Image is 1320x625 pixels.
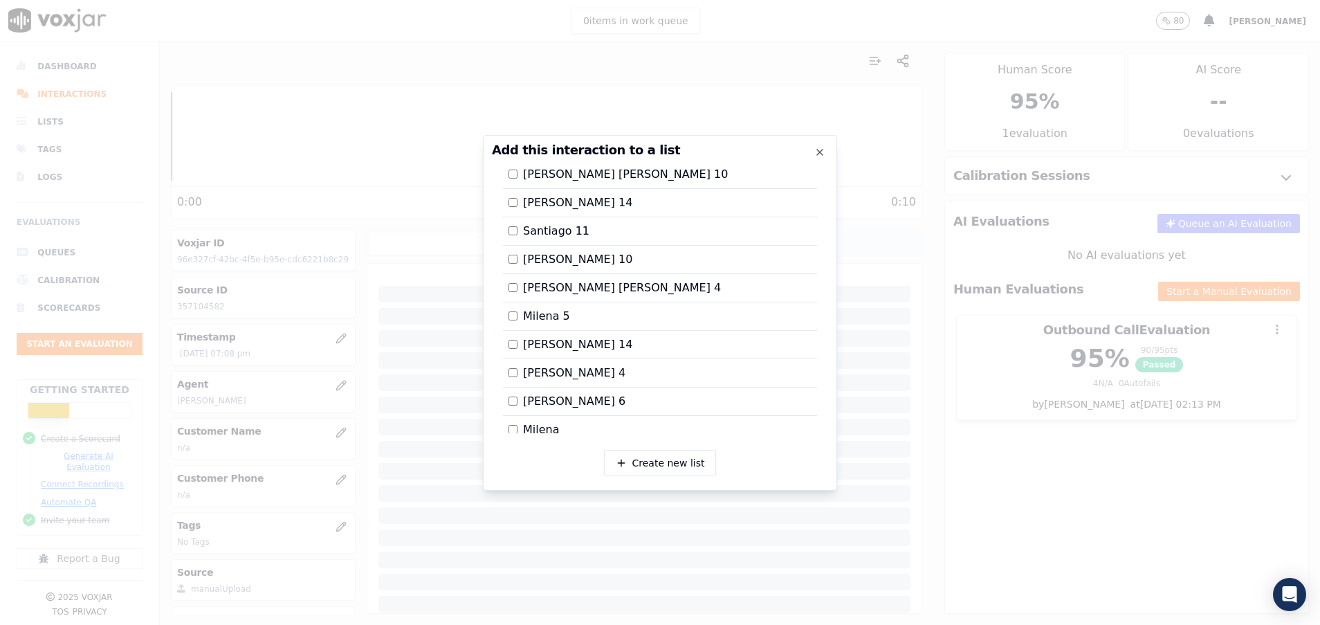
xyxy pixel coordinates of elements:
p: [PERSON_NAME] 6 [523,393,625,410]
input: Milena 5 [508,311,517,320]
p: [PERSON_NAME] [PERSON_NAME] 10 [523,166,728,183]
button: Create new list [604,450,717,476]
p: [PERSON_NAME] 14 [523,336,632,353]
input: [PERSON_NAME] 14 [508,340,517,349]
p: Santiago 11 [523,223,589,239]
input: [PERSON_NAME] 6 [508,397,517,406]
input: [PERSON_NAME] 4 [508,368,517,377]
p: Milena [523,422,559,438]
p: Milena 5 [523,308,570,325]
input: [PERSON_NAME] 14 [508,198,517,207]
p: [PERSON_NAME] [PERSON_NAME] 4 [523,280,721,296]
input: [PERSON_NAME] [PERSON_NAME] 10 [508,170,517,179]
input: Milena [508,425,517,434]
input: [PERSON_NAME] 10 [508,255,517,264]
p: [PERSON_NAME] 10 [523,251,632,268]
input: [PERSON_NAME] [PERSON_NAME] 4 [508,283,517,292]
div: Open Intercom Messenger [1273,578,1306,611]
p: [PERSON_NAME] 14 [523,194,632,211]
p: [PERSON_NAME] 4 [523,365,625,381]
input: Santiago 11 [508,226,517,235]
h2: Add this interaction to a list [492,144,828,156]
